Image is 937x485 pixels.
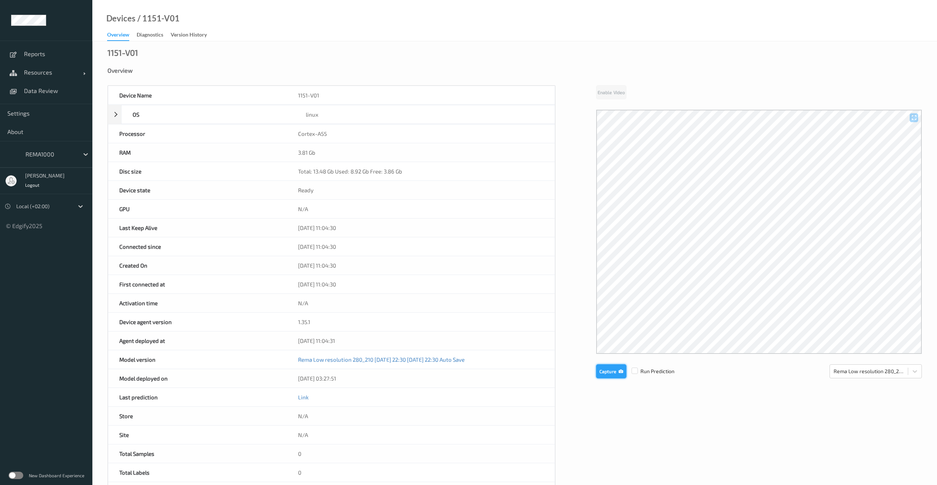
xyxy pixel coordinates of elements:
div: N/A [287,407,555,425]
div: Activation time [108,294,287,312]
span: Run Prediction [626,368,674,375]
div: Device Name [108,86,287,104]
div: Total: 13.48 Gb Used: 8.92 Gb Free: 3.86 Gb [287,162,555,180]
div: Created On [108,256,287,275]
div: 1151-V01 [107,49,138,56]
div: RAM [108,143,287,162]
div: 1.35.1 [287,313,555,331]
div: Model version [108,350,287,369]
div: linux [295,105,555,124]
div: Device state [108,181,287,199]
div: [DATE] 11:04:30 [287,237,555,256]
div: Processor [108,124,287,143]
div: First connected at [108,275,287,293]
a: Devices [106,15,136,22]
div: [DATE] 03:27:51 [287,369,555,388]
div: Device agent version [108,313,287,331]
div: Diagnostics [137,31,163,40]
div: [DATE] 11:04:31 [287,331,555,350]
div: [DATE] 11:04:30 [287,275,555,293]
div: [DATE] 11:04:30 [287,256,555,275]
button: Enable Video [596,85,626,99]
a: Rema Low resolution 280_210 [DATE] 22:30 [DATE] 22:30 Auto Save [298,356,465,363]
a: Overview [107,30,137,41]
div: Connected since [108,237,287,256]
a: Link [298,394,309,400]
div: 1151-V01 [287,86,555,104]
div: 0 [287,444,555,463]
div: N/A [287,294,555,312]
div: Total Samples [108,444,287,463]
div: GPU [108,200,287,218]
div: [DATE] 11:04:30 [287,219,555,237]
div: Model deployed on [108,369,287,388]
div: N/A [287,426,555,444]
div: Agent deployed at [108,331,287,350]
div: Version History [171,31,207,40]
div: / 1151-V01 [136,15,179,22]
div: Disc size [108,162,287,180]
div: Cortex-A55 [287,124,555,143]
div: 0 [287,463,555,482]
div: Ready [287,181,555,199]
a: Diagnostics [137,30,171,40]
div: OS [122,105,295,124]
div: N/A [287,200,555,218]
div: OSlinux [108,105,555,124]
div: Overview [107,67,922,74]
div: Last Keep Alive [108,219,287,237]
a: Version History [171,30,214,40]
button: Capture [596,364,626,378]
div: Total Labels [108,463,287,482]
div: 3.81 Gb [287,143,555,162]
div: Store [108,407,287,425]
div: Last prediction [108,388,287,406]
div: Site [108,426,287,444]
div: Overview [107,31,129,41]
